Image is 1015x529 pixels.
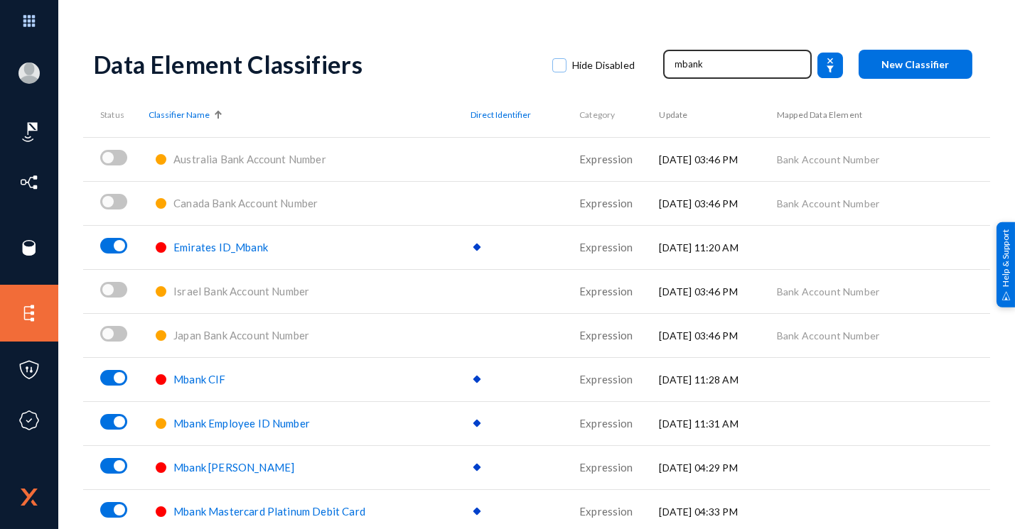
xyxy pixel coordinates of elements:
[777,137,990,181] td: Bank Account Number
[149,109,210,121] span: Classifier Name
[579,285,633,298] span: Expression
[173,241,268,253] a: Emirates ID_Mbank
[173,153,326,165] a: Australia Bank Account Number
[173,373,225,386] a: Mbank CIF
[777,313,990,357] td: Bank Account Number
[173,418,310,430] a: Mbank Employee ID Number
[8,6,50,36] img: app launcher
[18,172,40,193] img: icon-inventory.svg
[859,50,972,79] button: New Classifier
[173,241,268,253] span: Emirates ID_Mbank
[997,222,1015,307] div: Help & Support
[579,153,633,165] span: Expression
[579,461,633,474] span: Expression
[777,93,990,137] th: Mapped Data Element
[579,329,633,342] span: Expression
[173,285,309,298] a: Israel Bank Account Number
[471,109,531,121] span: Direct Identifier
[659,357,777,401] td: [DATE] 11:28 AM
[173,197,318,209] span: Canada Bank Account Number
[18,237,40,258] img: icon-sources.svg
[18,359,40,381] img: icon-policies.svg
[777,181,990,225] td: Bank Account Number
[777,269,990,313] td: Bank Account Number
[149,109,471,121] div: Classifier Name
[173,329,309,342] a: Japan Bank Account Number
[18,62,40,84] img: blank-profile-picture.png
[471,109,579,121] div: Direct Identifier
[659,401,777,445] td: [DATE] 11:31 AM
[18,302,40,324] img: icon-elements.svg
[173,461,294,474] span: Mbank [PERSON_NAME]
[659,269,777,313] td: [DATE] 03:46 PM
[173,373,225,386] span: Mbank CIF
[572,55,635,76] span: Hide Disabled
[882,58,950,70] span: New Classifier
[659,445,777,489] td: [DATE] 04:29 PM
[659,181,777,225] td: [DATE] 03:46 PM
[659,225,777,269] td: [DATE] 11:20 AM
[100,109,124,120] span: Status
[579,197,633,209] span: Expression
[173,285,309,298] span: Israel Bank Account Number
[173,505,365,518] span: Mbank Mastercard Platinum Debit Card
[659,93,777,137] th: Update
[173,417,310,430] span: Mbank Employee ID Number
[675,53,800,75] input: Filter on keywords
[659,313,777,357] td: [DATE] 03:46 PM
[173,329,309,342] span: Japan Bank Account Number
[94,50,538,79] div: Data Element Classifiers
[579,373,633,386] span: Expression
[18,121,40,143] img: icon-risk-sonar.svg
[579,241,633,253] span: Expression
[579,505,633,518] span: Expression
[173,197,318,209] a: Canada Bank Account Number
[579,417,633,430] span: Expression
[173,506,365,518] a: Mbank Mastercard Platinum Debit Card
[18,410,40,431] img: icon-compliance.svg
[1001,291,1011,300] img: help_support.svg
[173,462,294,474] a: Mbank [PERSON_NAME]
[579,109,615,120] span: Category
[659,137,777,181] td: [DATE] 03:46 PM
